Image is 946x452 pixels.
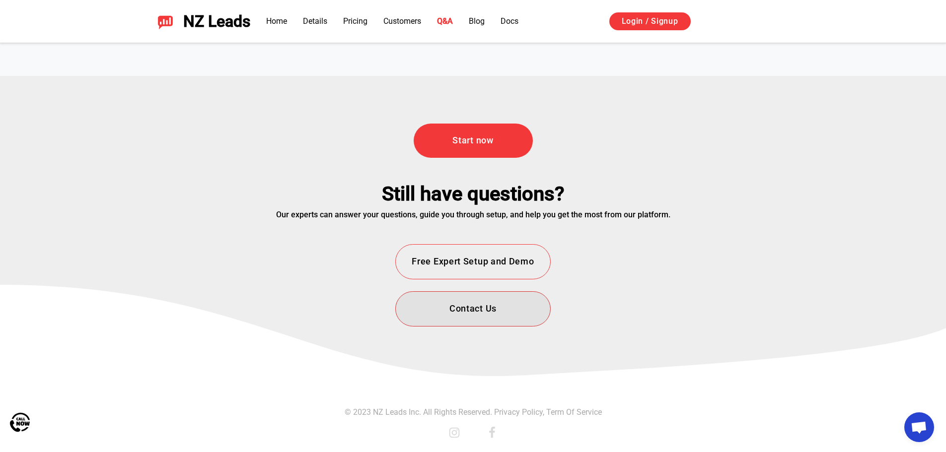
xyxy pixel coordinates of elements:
[303,16,327,26] a: Details
[276,210,670,219] div: Our experts can answer your questions, guide you through setup, and help you get the most from ou...
[183,12,250,31] span: NZ Leads
[904,412,934,442] div: Open chat
[494,407,543,417] a: Privacy Policy
[501,16,518,26] a: Docs
[546,407,602,417] a: Term Of Service
[395,244,550,279] button: Free Expert Setup and Demo
[414,124,533,158] a: Start now
[276,183,670,210] div: Still have questions?
[469,16,485,26] a: Blog
[10,412,30,432] img: Call Now
[157,13,173,29] img: NZ Leads logo
[437,16,453,26] a: Q&A
[609,12,691,30] a: Login / Signup
[701,11,802,33] iframe: Sign in with Google Button
[383,16,421,26] a: Customers
[266,16,287,26] a: Home
[343,16,367,26] a: Pricing
[345,408,602,417] p: © 2023 NZ Leads Inc. All Rights Reserved.
[395,291,550,326] button: Contact Us
[543,407,544,417] span: ,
